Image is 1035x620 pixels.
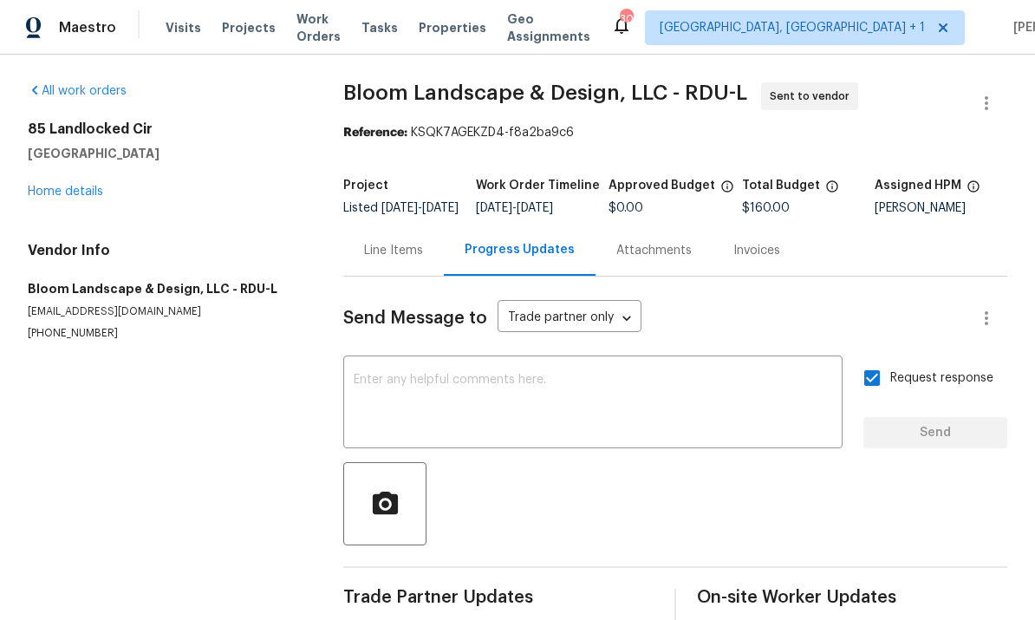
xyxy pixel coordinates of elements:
span: [DATE] [517,202,553,214]
span: On-site Worker Updates [697,589,1007,606]
h5: Approved Budget [609,179,715,192]
h4: Vendor Info [28,242,302,259]
span: Geo Assignments [507,10,590,45]
div: [PERSON_NAME] [875,202,1007,214]
span: The total cost of line items that have been approved by both Opendoor and the Trade Partner. This... [720,179,734,202]
span: - [476,202,553,214]
h5: Total Budget [742,179,820,192]
span: $0.00 [609,202,643,214]
div: Line Items [364,242,423,259]
span: The hpm assigned to this work order. [967,179,980,202]
span: Tasks [361,22,398,34]
h2: 85 Landlocked Cir [28,121,302,138]
a: Home details [28,186,103,198]
span: Visits [166,19,201,36]
b: Reference: [343,127,407,139]
span: Send Message to [343,310,487,327]
h5: Bloom Landscape & Design, LLC - RDU-L [28,280,302,297]
span: The total cost of line items that have been proposed by Opendoor. This sum includes line items th... [825,179,839,202]
span: [GEOGRAPHIC_DATA], [GEOGRAPHIC_DATA] + 1 [660,19,925,36]
span: Projects [222,19,276,36]
div: Progress Updates [465,241,575,258]
p: [PHONE_NUMBER] [28,326,302,341]
div: Invoices [733,242,780,259]
span: Trade Partner Updates [343,589,654,606]
span: Work Orders [296,10,341,45]
a: All work orders [28,85,127,97]
div: KSQK7AGEKZD4-f8a2ba9c6 [343,124,1007,141]
div: Trade partner only [498,304,641,333]
span: [DATE] [422,202,459,214]
span: [DATE] [381,202,418,214]
span: Maestro [59,19,116,36]
h5: Assigned HPM [875,179,961,192]
span: Properties [419,19,486,36]
h5: [GEOGRAPHIC_DATA] [28,145,302,162]
div: 30 [620,10,632,28]
span: - [381,202,459,214]
h5: Project [343,179,388,192]
div: Attachments [616,242,692,259]
span: Request response [890,369,993,388]
span: Sent to vendor [770,88,856,105]
span: $160.00 [742,202,790,214]
p: [EMAIL_ADDRESS][DOMAIN_NAME] [28,304,302,319]
span: Listed [343,202,459,214]
span: [DATE] [476,202,512,214]
span: Bloom Landscape & Design, LLC - RDU-L [343,82,747,103]
h5: Work Order Timeline [476,179,600,192]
